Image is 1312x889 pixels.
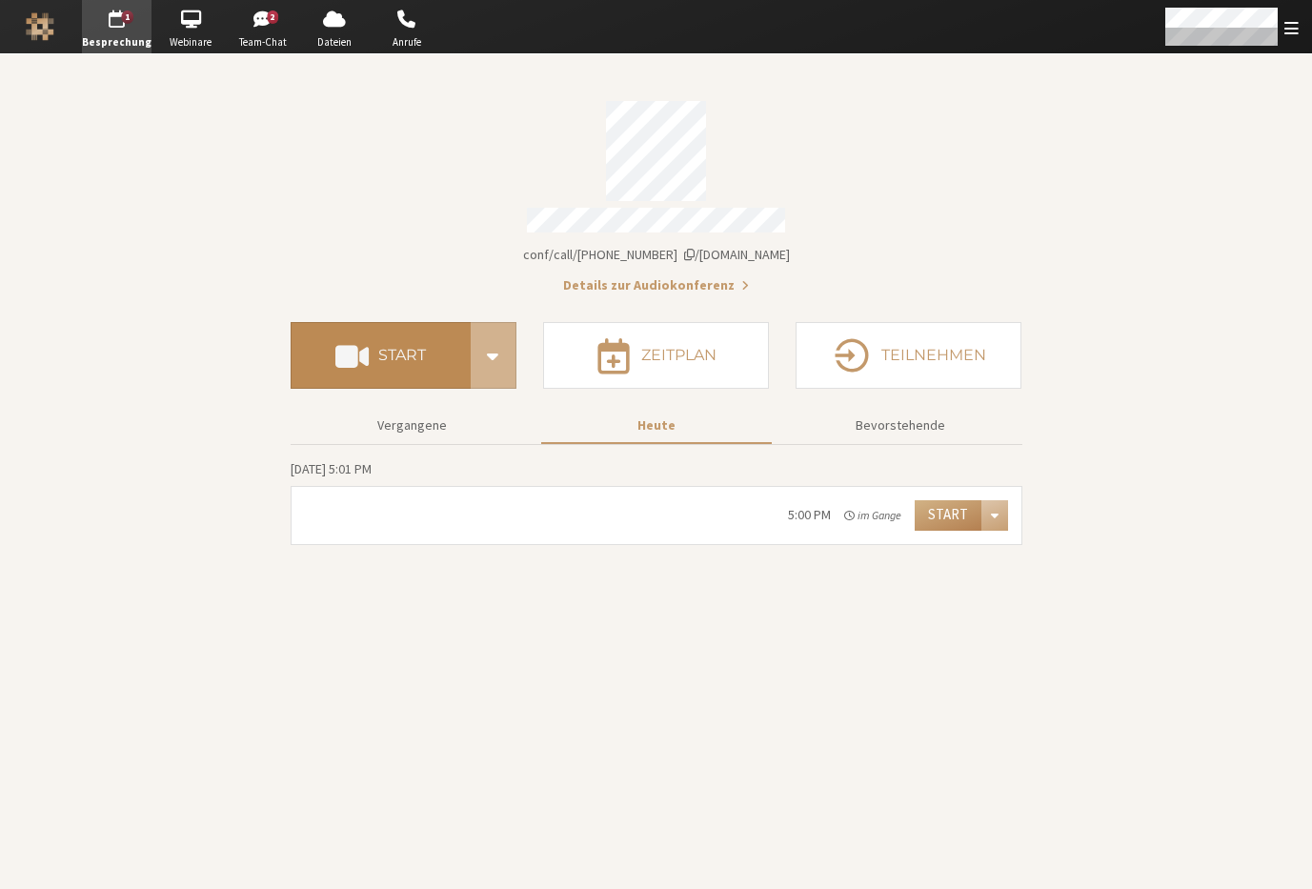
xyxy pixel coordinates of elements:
div: Menü öffnen [981,500,1008,531]
section: Kontodaten [291,88,1022,295]
div: 5:00 PM [788,505,831,525]
button: Bevorstehende [785,409,1016,442]
button: Vergangene [297,409,528,442]
button: Zeitplan [543,322,769,389]
button: Details zur Audiokonferenz [563,275,749,295]
button: Teilnehmen [796,322,1021,389]
span: Anrufe [373,34,440,51]
span: [DATE] 5:01 PM [291,460,372,477]
section: Heutige Besprechungen [291,458,1022,545]
span: Kopieren des Links zu meinem Besprechungsraum [523,246,790,263]
span: Webinare [157,34,224,51]
div: 1 [122,10,134,24]
h4: Start [378,348,426,363]
em: im Gange [844,507,901,524]
h4: Zeitplan [641,348,717,363]
img: Iotum [26,12,54,41]
button: Start [915,500,981,531]
iframe: Chat [1264,839,1298,876]
span: Dateien [301,34,368,51]
button: Start [291,322,471,389]
div: 2 [267,10,279,24]
span: Team-Chat [230,34,296,51]
span: Besprechung [82,34,151,51]
button: Kopieren des Links zu meinem BesprechungsraumKopieren des Links zu meinem Besprechungsraum [523,245,790,265]
h4: Teilnehmen [881,348,986,363]
div: Start conference options [471,322,516,389]
button: Heute [541,409,772,442]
